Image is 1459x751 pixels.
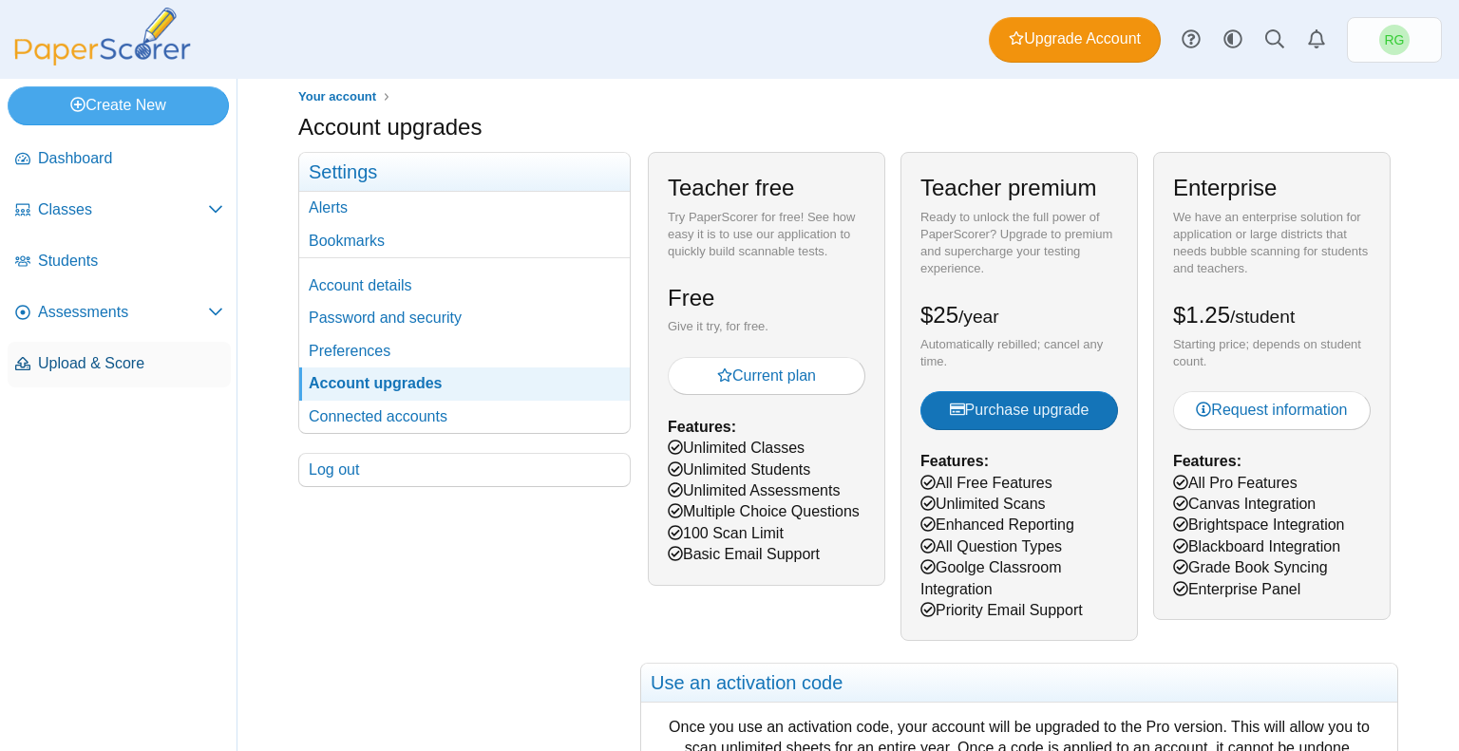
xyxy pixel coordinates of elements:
a: Upload & Score [8,342,231,387]
a: Dashboard [8,137,231,182]
div: All Free Features Unlimited Scans Enhanced Reporting All Question Types Goolge Classroom Integrat... [900,152,1138,641]
a: Log out [299,454,630,486]
a: Account details [299,270,630,302]
a: Alerts [1296,19,1337,61]
a: Assessments [8,291,231,336]
span: Assessments [38,302,208,323]
small: /year [958,307,999,327]
a: Password and security [299,302,630,334]
small: /student [1230,307,1295,327]
h2: $1.25 [1173,299,1295,331]
span: Request information [1196,402,1347,418]
a: Request information [1173,391,1371,429]
b: Features: [1173,453,1241,469]
span: Dashboard [38,148,223,169]
span: Current plan [717,367,816,384]
a: Alerts [299,192,630,224]
a: Create New [8,86,229,124]
a: Bookmarks [299,225,630,257]
span: Richard George [1379,25,1410,55]
span: Your account [298,89,376,103]
h2: Enterprise [1173,172,1277,204]
div: Give it try, for free. [668,318,865,335]
h2: Free [668,282,714,314]
div: All Pro Features Canvas Integration Brightspace Integration Blackboard Integration Grade Book Syn... [1153,152,1391,620]
h2: Use an activation code [641,664,1397,703]
a: Richard George [1347,17,1442,63]
div: Try PaperScorer for free! See how easy it is to use our application to quickly build scannable te... [668,209,865,261]
span: Richard George [1385,33,1405,47]
b: Features: [668,419,736,435]
div: We have an enterprise solution for application or large districts that needs bubble scanning for ... [1173,209,1371,278]
a: PaperScorer [8,52,198,68]
h3: Settings [299,153,630,192]
span: Upgrade Account [1009,28,1141,49]
h2: Teacher premium [920,172,1096,204]
div: Unlimited Classes Unlimited Students Unlimited Assessments Multiple Choice Questions 100 Scan Lim... [648,152,885,585]
a: Connected accounts [299,401,630,433]
b: Features: [920,453,989,469]
div: Ready to unlock the full power of PaperScorer? Upgrade to premium and supercharge your testing ex... [920,209,1118,278]
span: Purchase upgrade [950,402,1090,418]
a: Students [8,239,231,285]
span: Classes [38,199,208,220]
a: Classes [8,188,231,234]
img: PaperScorer [8,8,198,66]
a: Preferences [299,335,630,367]
a: Account upgrades [299,367,630,400]
span: Students [38,251,223,272]
a: Your account [294,85,381,109]
span: $25 [920,302,999,328]
h1: Account upgrades [298,111,482,143]
span: Upload & Score [38,353,223,374]
button: Current plan [668,357,865,395]
a: Upgrade Account [989,17,1161,63]
button: Purchase upgrade [920,391,1118,429]
div: Automatically rebilled; cancel any time. [920,336,1118,370]
div: Starting price; depends on student count. [1173,336,1371,370]
h2: Teacher free [668,172,794,204]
